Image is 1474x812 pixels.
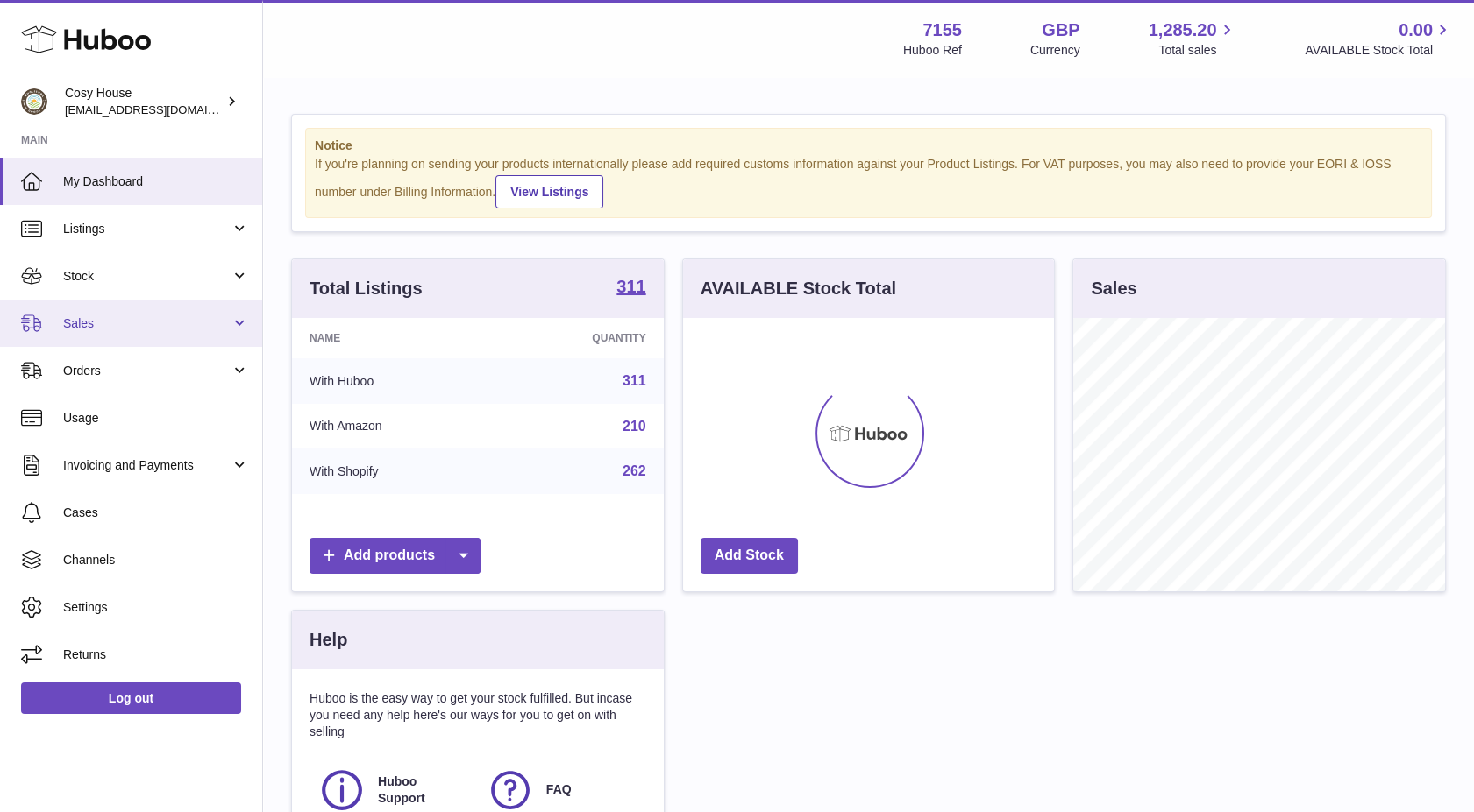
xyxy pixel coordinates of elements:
[1042,18,1079,42] strong: GBP
[292,448,495,494] td: With Shopify
[616,278,645,299] a: 311
[1305,42,1453,59] span: AVAILABLE Stock Total
[1149,18,1217,42] span: 1,285.20
[21,682,241,714] a: Log out
[701,538,798,574] a: Add Stock
[922,18,962,42] strong: 7155
[623,419,646,434] a: 210
[65,85,223,118] div: Cosy House
[310,628,347,652] h3: Help
[1030,42,1080,59] div: Currency
[63,457,231,474] span: Invoicing and Payments
[63,363,231,379] span: Orders
[63,505,249,521] span: Cases
[1399,18,1433,42] span: 0.00
[292,318,495,358] th: Name
[1091,277,1136,300] h3: Sales
[65,102,258,117] span: [EMAIL_ADDRESS][DOMAIN_NAME]
[315,138,1422,154] strong: Notice
[495,175,603,208] a: View Listings
[1149,18,1237,59] a: 1,285.20 Total sales
[701,277,896,300] h3: AVAILABLE Stock Total
[623,373,646,388] a: 311
[495,318,664,358] th: Quantity
[378,773,467,807] span: Huboo Support
[63,173,249,190] span: My Dashboard
[63,552,249,568] span: Channels
[63,221,231,237] span: Listings
[63,315,231,332] span: Sales
[63,599,249,616] span: Settings
[310,690,646,740] p: Huboo is the easy way to get your stock fulfilled. But incase you need any help here's our ways f...
[310,277,423,300] h3: Total Listings
[63,646,249,663] span: Returns
[63,268,231,285] span: Stock
[310,538,481,574] a: Add products
[1158,42,1236,59] span: Total sales
[1305,18,1453,59] a: 0.00 AVAILABLE Stock Total
[546,781,572,798] span: FAQ
[292,358,495,404] td: With Huboo
[21,88,47,115] img: info@wholesomegoods.com
[63,410,249,427] span: Usage
[616,278,645,295] strong: 311
[903,42,962,59] div: Huboo Ref
[623,463,646,478] a: 262
[292,404,495,449] td: With Amazon
[315,156,1422,208] div: If you're planning on sending your products internationally please add required customs informati...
